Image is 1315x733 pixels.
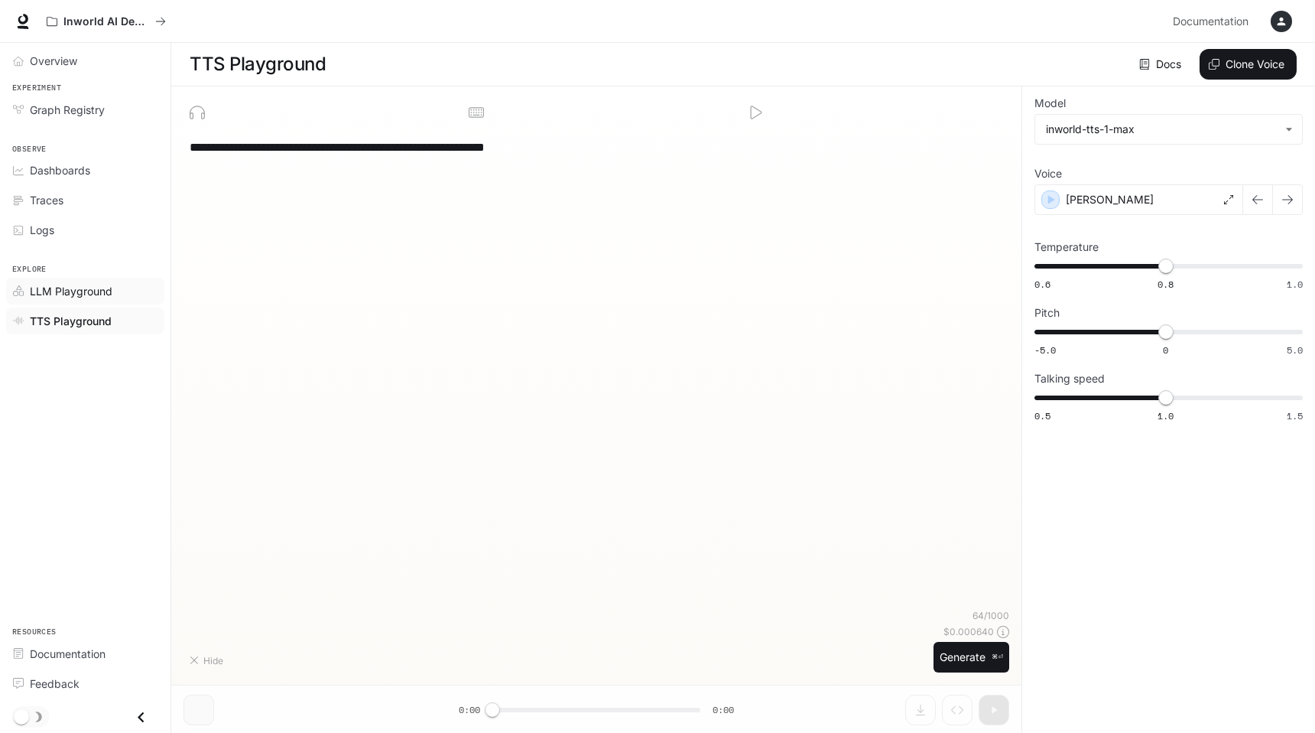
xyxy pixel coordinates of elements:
[972,609,1009,622] p: 64 / 1000
[1034,98,1066,109] p: Model
[1035,115,1302,144] div: inworld-tts-1-max
[1287,344,1303,357] span: 5.0
[14,708,29,725] span: Dark mode toggle
[30,162,90,178] span: Dashboards
[1034,344,1056,357] span: -5.0
[1034,168,1062,179] p: Voice
[30,222,54,238] span: Logs
[30,192,63,208] span: Traces
[30,676,80,692] span: Feedback
[1034,308,1060,318] p: Pitch
[183,648,232,673] button: Hide
[6,96,164,123] a: Graph Registry
[1173,12,1248,31] span: Documentation
[469,126,488,138] p: 0 2 .
[30,313,112,329] span: TTS Playground
[6,278,164,305] a: LLM Playground
[30,283,112,299] span: LLM Playground
[30,102,105,118] span: Graph Registry
[1066,192,1154,207] p: [PERSON_NAME]
[6,187,164,213] a: Traces
[488,126,547,138] p: Enter text
[1034,278,1050,291] span: 0.6
[40,6,173,37] button: All workspaces
[63,15,149,28] p: Inworld AI Demos
[1158,409,1174,422] span: 1.0
[6,47,164,74] a: Overview
[1287,409,1303,422] span: 1.5
[6,670,164,697] a: Feedback
[124,702,158,733] button: Close drawer
[190,126,206,138] p: 0 1 .
[1034,242,1099,252] p: Temperature
[748,126,768,138] p: 0 3 .
[1163,344,1168,357] span: 0
[1034,373,1105,384] p: Talking speed
[206,126,281,138] p: Select voice
[6,640,164,667] a: Documentation
[6,308,164,334] a: TTS Playground
[1287,278,1303,291] span: 1.0
[933,642,1009,673] button: Generate⌘⏎
[30,646,106,662] span: Documentation
[1158,278,1174,291] span: 0.8
[1167,6,1260,37] a: Documentation
[992,653,1003,662] p: ⌘⏎
[1034,409,1050,422] span: 0.5
[190,49,326,80] h1: TTS Playground
[943,625,994,638] p: $ 0.000640
[1200,49,1297,80] button: Clone Voice
[768,126,823,138] p: Generate
[1046,122,1278,137] div: inworld-tts-1-max
[6,157,164,184] a: Dashboards
[30,53,77,69] span: Overview
[1136,49,1187,80] a: Docs
[6,217,164,243] a: Logs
